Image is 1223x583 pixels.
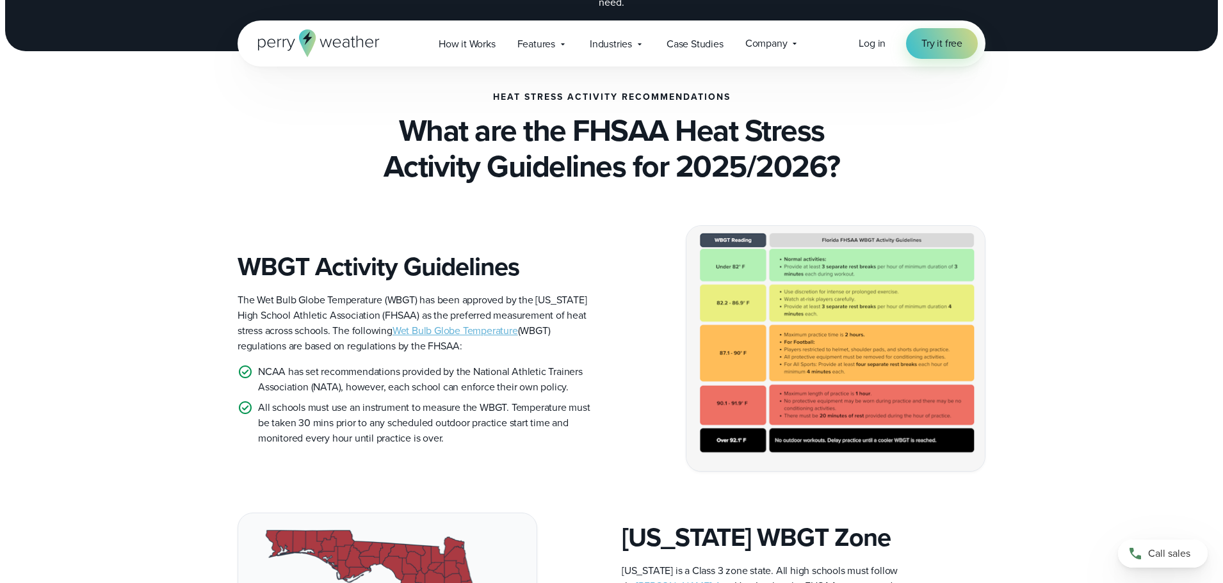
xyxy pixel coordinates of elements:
a: Case Studies [656,31,734,57]
span: Case Studies [667,36,724,52]
span: Industries [590,36,632,52]
span: Try it free [921,36,962,51]
span: How it Works [439,36,496,52]
a: Log in [859,36,886,51]
span: Call sales [1148,546,1190,561]
h3: [US_STATE] WBGT Zone [622,522,985,553]
a: Try it free [906,28,978,59]
h3: Heat Stress Activity Recommendations [493,92,731,102]
p: NCAA has set recommendations provided by the National Athletic Trainers Association (NATA), howev... [258,364,601,395]
a: How it Works [428,31,506,57]
img: Florida FHSAA WBGT Guidelines [686,226,985,471]
h2: What are the FHSAA Heat Stress Activity Guidelines for 2025/2026? [238,113,985,184]
p: The Wet Bulb Globe Temperature (WBGT) has been approved by the [US_STATE] High School Athletic As... [238,292,601,354]
p: All schools must use an instrument to measure the WBGT. Temperature must be taken 30 mins prior t... [258,400,601,446]
span: Company [745,36,788,51]
span: Features [517,36,555,52]
a: Call sales [1118,539,1208,568]
a: Wet Bulb Globe Temperature [393,323,518,338]
h3: WBGT Activity Guidelines [238,252,601,282]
